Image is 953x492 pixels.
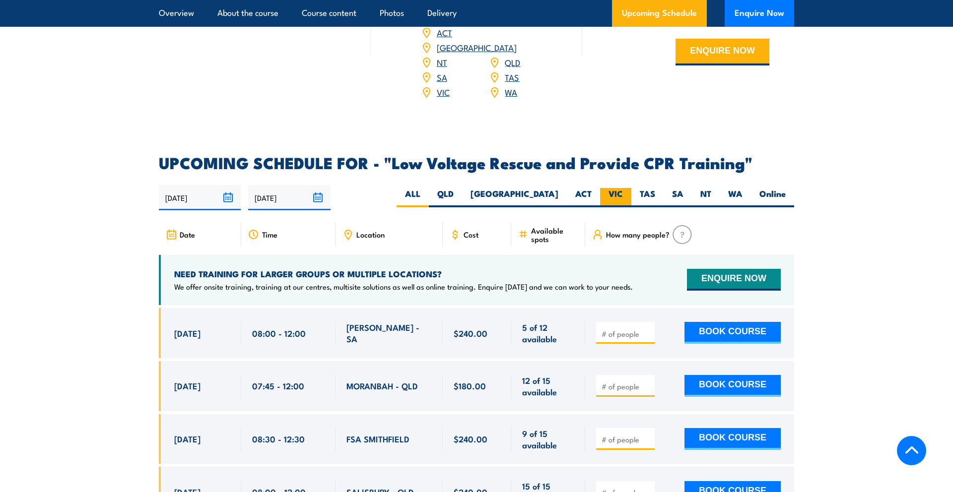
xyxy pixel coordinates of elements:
span: 07:45 - 12:00 [252,380,304,391]
h2: UPCOMING SCHEDULE FOR - "Low Voltage Rescue and Provide CPR Training" [159,155,794,169]
button: ENQUIRE NOW [676,39,769,65]
label: WA [720,188,751,207]
span: MORANBAH - QLD [346,380,418,391]
button: BOOK COURSE [684,375,781,397]
span: [PERSON_NAME] - SA [346,321,432,345]
span: $240.00 [454,327,487,339]
a: SA [437,71,447,83]
button: BOOK COURSE [684,428,781,450]
label: Online [751,188,794,207]
input: To date [248,185,330,210]
input: # of people [602,329,651,339]
label: NT [692,188,720,207]
span: 08:30 - 12:30 [252,433,305,444]
span: How many people? [606,230,670,239]
span: $180.00 [454,380,486,391]
span: Available spots [531,226,578,243]
span: 5 of 12 available [522,321,574,345]
a: VIC [437,86,450,98]
span: Time [262,230,277,239]
label: TAS [631,188,664,207]
a: QLD [505,56,520,68]
label: [GEOGRAPHIC_DATA] [462,188,567,207]
label: SA [664,188,692,207]
span: Cost [464,230,478,239]
span: 12 of 15 available [522,374,574,398]
span: $240.00 [454,433,487,444]
input: From date [159,185,241,210]
span: Date [180,230,195,239]
label: VIC [600,188,631,207]
span: FSA SMITHFIELD [346,433,409,444]
span: [DATE] [174,433,201,444]
span: [DATE] [174,380,201,391]
label: ACT [567,188,600,207]
input: # of people [602,381,651,391]
a: ACT [437,26,452,38]
p: We offer onsite training, training at our centres, multisite solutions as well as online training... [174,282,633,292]
span: Location [356,230,385,239]
label: QLD [429,188,462,207]
span: 9 of 15 available [522,428,574,451]
span: [DATE] [174,327,201,339]
button: BOOK COURSE [684,322,781,344]
a: NT [437,56,447,68]
label: ALL [397,188,429,207]
a: TAS [505,71,519,83]
button: ENQUIRE NOW [687,269,781,291]
span: 08:00 - 12:00 [252,327,306,339]
a: [GEOGRAPHIC_DATA] [437,41,517,53]
h4: NEED TRAINING FOR LARGER GROUPS OR MULTIPLE LOCATIONS? [174,268,633,279]
a: WA [505,86,517,98]
input: # of people [602,434,651,444]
